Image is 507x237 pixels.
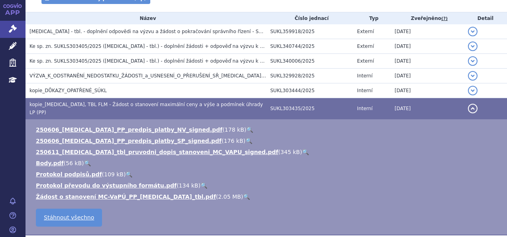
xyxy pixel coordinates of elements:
abbr: (?) [441,16,448,22]
td: SUKL303444/2025 [266,83,353,98]
span: Ke sp. zn. SUKLS303405/2025 (EVRYSDI - tbl.) - doplnění žádosti + odpověď na výzvu k odstranění n... [29,58,366,64]
span: Interní [357,73,373,79]
th: Číslo jednací [266,12,353,24]
a: Body.pdf [36,160,64,166]
button: detail [468,56,478,66]
li: ( ) [36,137,499,145]
a: 🔍 [126,171,132,178]
td: SUKL340006/2025 [266,54,353,69]
a: Žádost o stanovení MC-VaPÚ_PP_[MEDICAL_DATA]_tbl.pdf [36,194,216,200]
td: [DATE] [391,39,464,54]
button: detail [468,41,478,51]
li: ( ) [36,159,499,167]
span: VÝZVA_K_ODSTRANĚNÍ_NEDOSTATKU_ŽÁDOSTI_a_USNESENÍ_O_PŘERUŠENÍ_SŘ_EVRYSDI_SUKLS303405_2025 [29,73,312,79]
li: ( ) [36,148,499,156]
td: [DATE] [391,69,464,83]
a: Protokol převodu do výstupního formátu.pdf [36,182,177,189]
span: Interní [357,106,373,111]
span: Externí [357,58,374,64]
td: [DATE] [391,83,464,98]
span: 178 kB [225,126,244,133]
span: 56 kB [66,160,82,166]
td: [DATE] [391,24,464,39]
th: Zveřejněno [391,12,464,24]
td: SUKL329928/2025 [266,69,353,83]
a: Stáhnout všechno [36,209,102,227]
a: 250606_[MEDICAL_DATA]_PP_predpis_platby_SP_signed.pdf [36,138,222,144]
button: detail [468,71,478,81]
span: 134 kB [179,182,198,189]
td: SUKL303435/2025 [266,98,353,119]
a: 🔍 [243,194,250,200]
span: kopie_DŮKAZY_OPATŘENÉ_SÚKL [29,88,107,93]
span: EVRYSDI - tbl. - doplnění odpovědi na výzvu a žádost o pokračování správního řízení - SUKLS303405... [29,29,303,34]
li: ( ) [36,170,499,178]
li: ( ) [36,182,499,190]
th: Název [26,12,266,24]
a: 🔍 [246,126,253,133]
a: 250611_[MEDICAL_DATA]_tbl_pruvodni_dopis_stanoveni_MC_VAPU_signed.pdf [36,149,278,155]
li: ( ) [36,126,499,134]
span: 345 kB [281,149,300,155]
th: Detail [464,12,507,24]
span: 176 kB [224,138,243,144]
th: Typ [353,12,391,24]
span: Externí [357,29,374,34]
a: 🔍 [84,160,91,166]
td: [DATE] [391,98,464,119]
span: Interní [357,88,373,93]
button: detail [468,104,478,113]
span: 109 kB [104,171,124,178]
a: 🔍 [302,149,309,155]
span: Ke sp. zn. SUKLS303405/2025 (EVRYSDI - tbl.) - doplnění žádosti + odpověď na výzvu k odstranění n... [29,43,390,49]
td: [DATE] [391,54,464,69]
span: Externí [357,43,374,49]
td: SUKL359918/2025 [266,24,353,39]
li: ( ) [36,193,499,201]
span: 2.05 MB [218,194,241,200]
td: SUKL340744/2025 [266,39,353,54]
span: kopie_EVRYSDI, TBL FLM - Žádost o stanovení maximální ceny a výše a podmínek úhrady LP (PP) [29,102,263,115]
button: detail [468,27,478,36]
a: 🔍 [200,182,207,189]
a: 🔍 [246,138,252,144]
button: detail [468,86,478,95]
a: 250606_[MEDICAL_DATA]_PP_predpis_platby_NV_signed.pdf [36,126,222,133]
a: Protokol podpisů.pdf [36,171,102,178]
